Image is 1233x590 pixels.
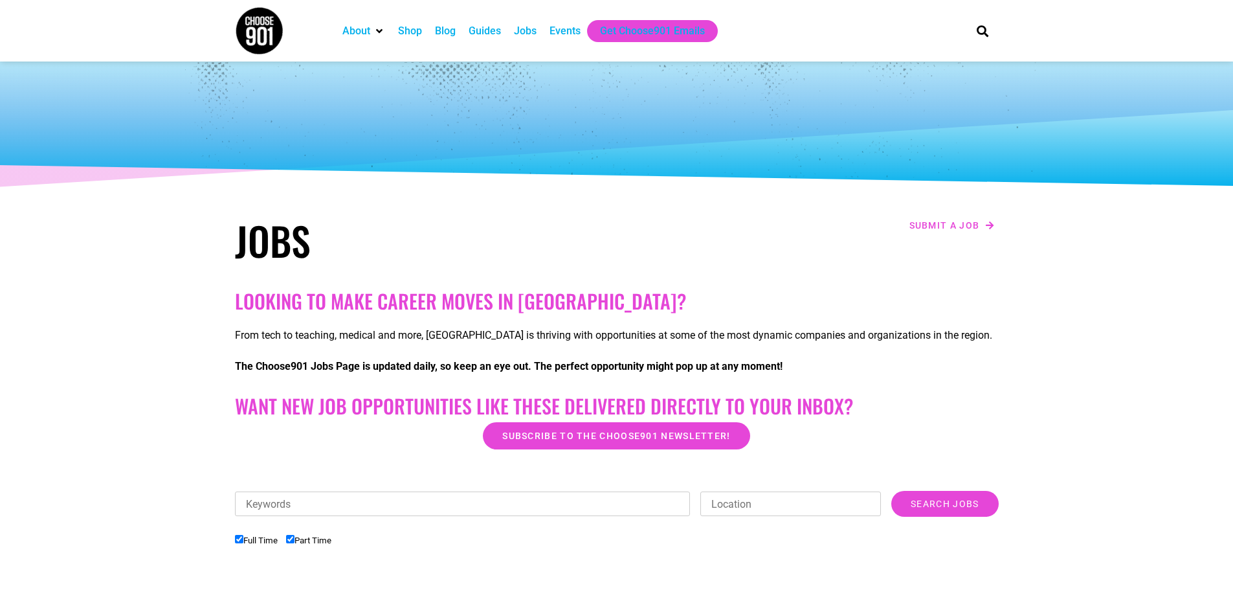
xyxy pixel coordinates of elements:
[235,536,278,545] label: Full Time
[286,535,294,543] input: Part Time
[286,536,331,545] label: Part Time
[235,492,691,516] input: Keywords
[235,289,999,313] h2: Looking to make career moves in [GEOGRAPHIC_DATA]?
[435,23,456,39] a: Blog
[483,422,750,449] a: Subscribe to the Choose901 newsletter!
[469,23,501,39] a: Guides
[600,23,705,39] a: Get Choose901 Emails
[909,221,980,230] span: Submit a job
[235,217,610,264] h1: Jobs
[235,360,783,372] strong: The Choose901 Jobs Page is updated daily, so keep an eye out. The perfect opportunity might pop u...
[972,20,993,41] div: Search
[235,328,999,343] p: From tech to teaching, medical and more, [GEOGRAPHIC_DATA] is thriving with opportunities at some...
[550,23,581,39] a: Events
[336,20,955,42] nav: Main nav
[342,23,370,39] a: About
[891,491,998,517] input: Search Jobs
[502,431,730,440] span: Subscribe to the Choose901 newsletter!
[336,20,392,42] div: About
[700,492,881,516] input: Location
[235,394,999,418] h2: Want New Job Opportunities like these Delivered Directly to your Inbox?
[235,535,243,543] input: Full Time
[905,217,999,234] a: Submit a job
[514,23,537,39] a: Jobs
[398,23,422,39] a: Shop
